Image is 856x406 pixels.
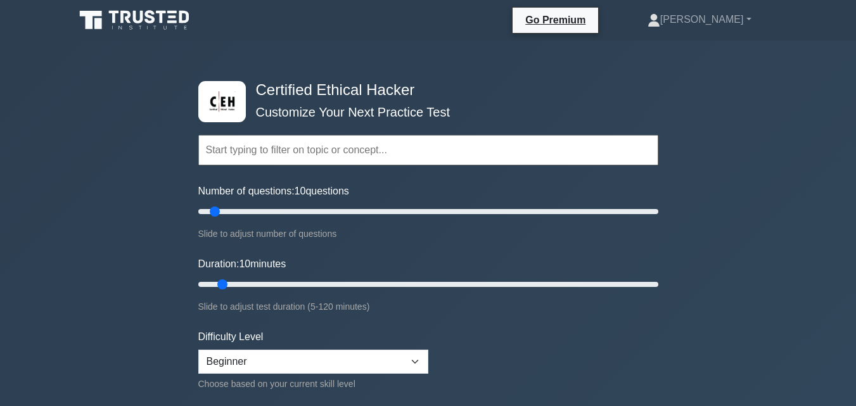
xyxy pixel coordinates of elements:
[198,299,658,314] div: Slide to adjust test duration (5-120 minutes)
[617,7,782,32] a: [PERSON_NAME]
[198,135,658,165] input: Start typing to filter on topic or concept...
[251,81,596,99] h4: Certified Ethical Hacker
[198,184,349,199] label: Number of questions: questions
[295,186,306,196] span: 10
[198,257,286,272] label: Duration: minutes
[198,226,658,241] div: Slide to adjust number of questions
[198,329,264,345] label: Difficulty Level
[239,258,250,269] span: 10
[518,12,593,28] a: Go Premium
[198,376,428,391] div: Choose based on your current skill level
